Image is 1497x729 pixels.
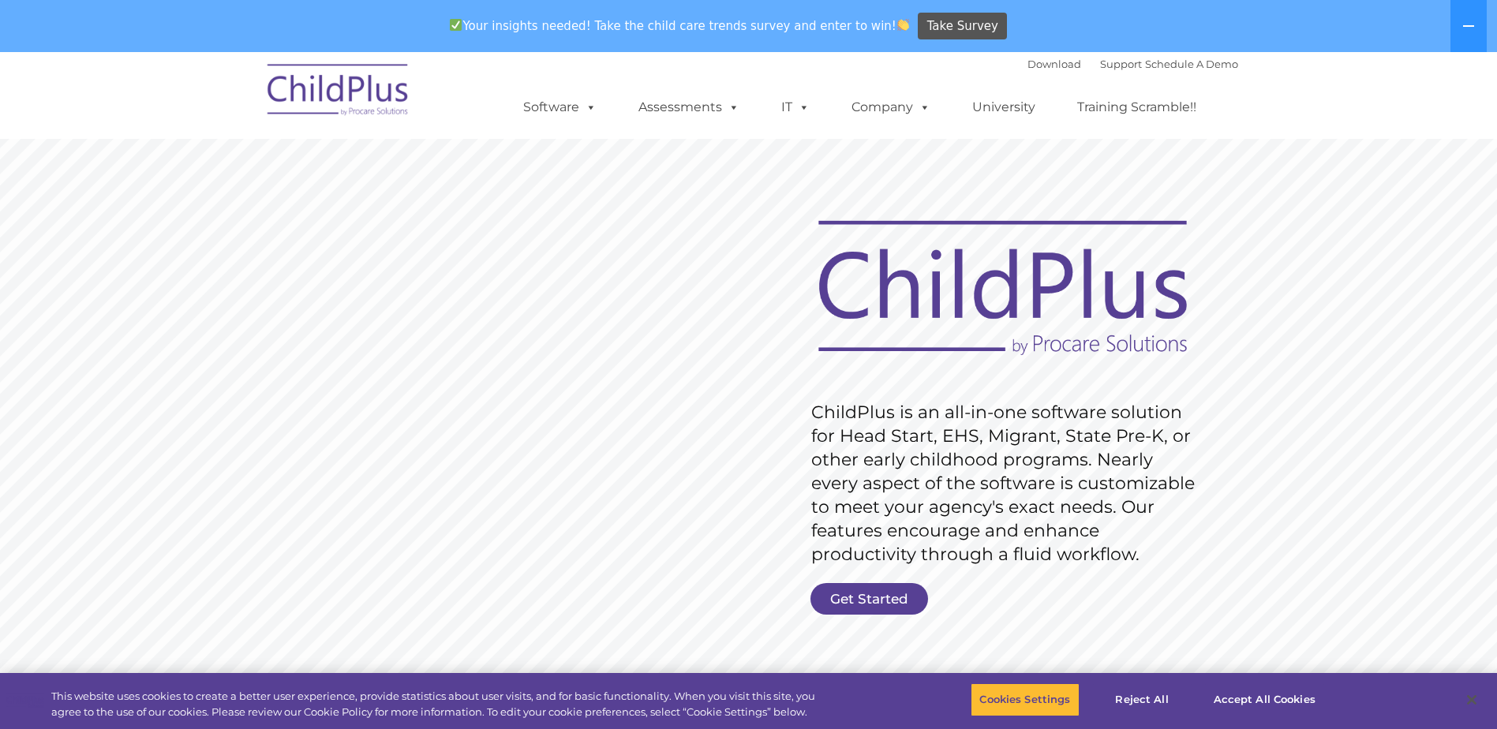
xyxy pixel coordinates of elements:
[765,92,825,123] a: IT
[1027,58,1081,70] a: Download
[1093,683,1192,716] button: Reject All
[927,13,998,40] span: Take Survey
[1061,92,1212,123] a: Training Scramble!!
[1145,58,1238,70] a: Schedule A Demo
[810,583,928,615] a: Get Started
[443,10,916,41] span: Your insights needed! Take the child care trends survey and enter to win!
[918,13,1007,40] a: Take Survey
[1205,683,1324,716] button: Accept All Cookies
[51,689,823,720] div: This website uses cookies to create a better user experience, provide statistics about user visit...
[971,683,1079,716] button: Cookies Settings
[260,53,417,132] img: ChildPlus by Procare Solutions
[1454,682,1489,717] button: Close
[956,92,1051,123] a: University
[836,92,946,123] a: Company
[450,19,462,31] img: ✅
[1100,58,1142,70] a: Support
[897,19,909,31] img: 👏
[507,92,612,123] a: Software
[623,92,755,123] a: Assessments
[1027,58,1238,70] font: |
[811,401,1203,566] rs-layer: ChildPlus is an all-in-one software solution for Head Start, EHS, Migrant, State Pre-K, or other ...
